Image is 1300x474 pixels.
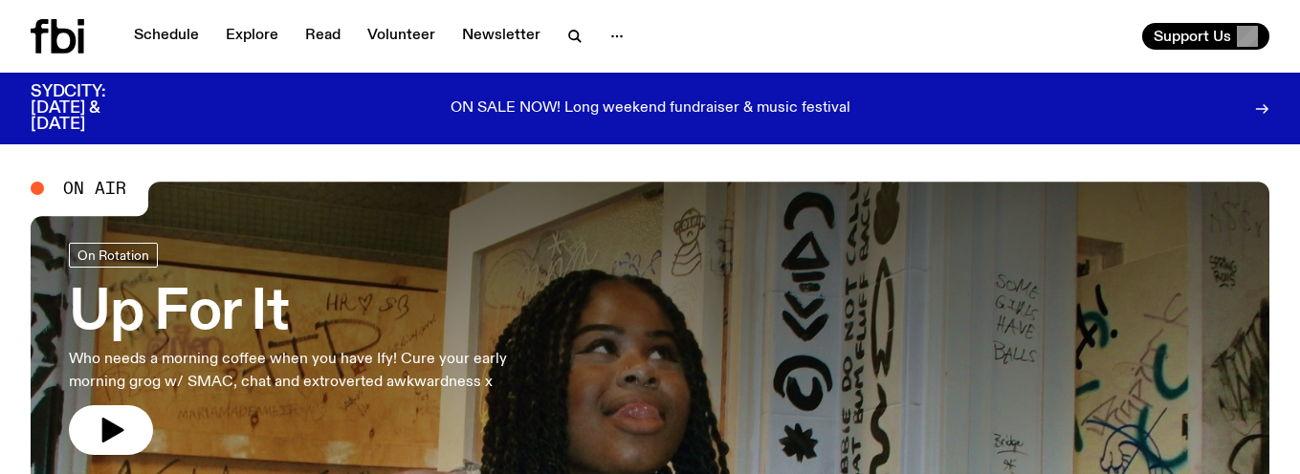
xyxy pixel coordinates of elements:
[69,348,559,394] p: Who needs a morning coffee when you have Ify! Cure your early morning grog w/ SMAC, chat and extr...
[69,287,559,340] h3: Up For It
[294,23,352,50] a: Read
[122,23,210,50] a: Schedule
[451,23,552,50] a: Newsletter
[77,248,149,262] span: On Rotation
[31,84,153,133] h3: SYDCITY: [DATE] & [DATE]
[356,23,447,50] a: Volunteer
[451,100,850,118] p: ON SALE NOW! Long weekend fundraiser & music festival
[69,243,158,268] a: On Rotation
[1142,23,1269,50] button: Support Us
[214,23,290,50] a: Explore
[69,243,559,455] a: Up For ItWho needs a morning coffee when you have Ify! Cure your early morning grog w/ SMAC, chat...
[1154,28,1231,45] span: Support Us
[63,180,126,197] span: On Air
